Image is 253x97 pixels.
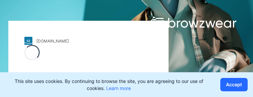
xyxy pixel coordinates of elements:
img: stylezone-logo.562084cfcfab977791bfbf7441f1a819.svg [24,37,32,45]
div: [DOMAIN_NAME] [36,38,69,43]
p: This site uses cookies. By continuing to browse the site, you are agreeing to our use of cookies. [5,78,212,92]
a: [DOMAIN_NAME] [24,37,153,45]
button: Accept [220,78,248,91]
img: browzwear-logo.e42bd6dac1945053ebaf764b6aa21510.svg [153,17,236,29]
a: Learn more [106,85,131,91]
